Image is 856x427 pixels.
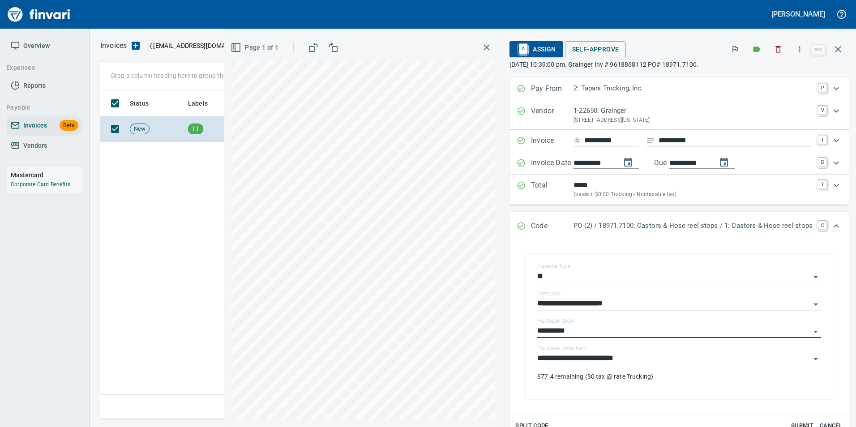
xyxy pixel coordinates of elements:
button: Flag [725,39,745,59]
a: P [818,83,827,92]
label: Expense Type [537,264,570,269]
a: V [818,106,827,115]
a: I [818,135,827,144]
svg: Invoice description [646,136,655,145]
a: Overview [7,36,82,56]
span: [EMAIL_ADDRESS][DOMAIN_NAME] [152,41,255,50]
p: Total [531,180,574,199]
button: Upload an Invoice [127,40,145,51]
span: New [130,125,149,133]
p: Drag a column heading here to group the table [111,71,242,80]
p: (basis + $0.00 Trucking - Nontaxable tax) [574,190,813,199]
span: Assign [517,42,556,57]
p: Vendor [531,106,574,124]
span: Self-Approve [572,44,619,55]
p: $77.4 remaining ($0 tax @ rate Trucking) [537,372,821,381]
button: Open [809,271,822,283]
span: Reports [23,80,46,91]
button: Page 1 of 1 [229,39,282,56]
label: Company [537,291,561,297]
span: Labels [188,98,219,109]
p: Due [654,158,697,168]
label: Purchase Order Item [537,346,586,351]
span: Page 1 of 1 [232,42,278,53]
span: Beta [60,120,78,131]
a: Corporate Card Benefits [11,181,70,188]
button: Expenses [3,60,77,76]
p: [DATE] 10:39:00 pm. Grainger Inv # 9618868112 PO# 18971.7100. [509,60,849,69]
button: Open [809,325,822,338]
span: Vendors [23,140,47,151]
a: esc [812,45,825,55]
img: Finvari [5,4,73,25]
button: More [790,39,809,59]
p: ( ) [145,41,258,50]
button: Self-Approve [565,41,626,58]
p: Invoice Date [531,158,574,169]
a: Vendors [7,136,82,156]
span: Close invoice [809,38,849,60]
nav: breadcrumb [100,40,127,51]
p: Pay From [531,83,574,95]
span: Labels [188,98,208,109]
div: Expand [509,130,849,152]
p: PO (2) / 18971.7100: Castors & Hose reel stops / 1: Castors & Hose reel stops [574,221,813,231]
div: Expand [509,78,849,100]
svg: Invoice number [574,135,581,146]
p: [STREET_ADDRESS][US_STATE] [574,116,813,125]
p: Invoice [531,135,574,147]
button: Labels [747,39,766,59]
p: 1-22650: Grainger [574,106,813,116]
span: Invoices [23,120,47,131]
button: Discard [768,39,788,59]
h6: Mastercard [11,170,82,180]
div: Expand [509,152,849,175]
a: D [818,158,827,167]
button: Payable [3,99,77,116]
div: Expand [509,212,849,241]
span: Payable [6,102,74,113]
a: A [519,44,527,54]
button: change due date [713,152,735,173]
p: 2: Tapani Trucking, Inc. [574,83,813,94]
h5: [PERSON_NAME] [771,9,825,19]
a: C [818,221,827,230]
a: T [818,180,827,189]
a: Reports [7,76,82,96]
span: Overview [23,40,50,51]
a: InvoicesBeta [7,115,82,136]
button: change date [617,152,639,173]
span: TT [188,125,203,133]
button: Open [809,353,822,365]
p: Invoices [100,40,127,51]
div: Expand [509,175,849,205]
span: Status [130,98,160,109]
span: Status [130,98,149,109]
span: Expenses [6,62,74,73]
div: Expand [509,100,849,130]
button: [PERSON_NAME] [769,7,827,21]
label: Purchase Order [537,319,574,324]
button: AAssign [509,41,563,57]
button: Open [809,298,822,311]
p: Code [531,221,574,232]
